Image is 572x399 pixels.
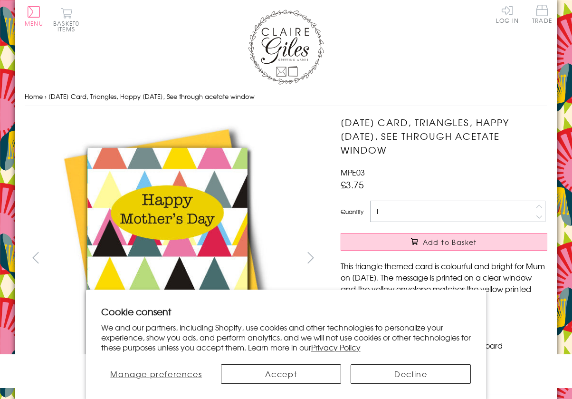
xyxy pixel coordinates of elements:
[496,5,519,23] a: Log In
[53,8,79,32] button: Basket0 items
[423,237,477,247] span: Add to Basket
[341,260,547,306] p: This triangle themed card is colourful and bright for Mum on [DATE]. The message is printed on a ...
[532,5,552,23] span: Trade
[110,368,202,380] span: Manage preferences
[101,322,471,352] p: We and our partners, including Shopify, use cookies and other technologies to personalize your ex...
[101,305,471,318] h2: Cookie consent
[25,92,43,101] a: Home
[57,19,79,33] span: 0 items
[25,87,547,107] nav: breadcrumbs
[25,247,46,268] button: prev
[341,233,547,251] button: Add to Basket
[221,364,341,384] button: Accept
[341,178,364,191] span: £3.75
[45,92,47,101] span: ›
[341,166,365,178] span: MPE03
[300,247,322,268] button: next
[341,207,363,216] label: Quantity
[48,92,255,101] span: [DATE] Card, Triangles, Happy [DATE], See through acetate window
[25,6,43,26] button: Menu
[101,364,211,384] button: Manage preferences
[341,116,547,156] h1: [DATE] Card, Triangles, Happy [DATE], See through acetate window
[532,5,552,25] a: Trade
[25,19,43,28] span: Menu
[248,10,324,85] img: Claire Giles Greetings Cards
[351,364,471,384] button: Decline
[311,341,361,353] a: Privacy Policy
